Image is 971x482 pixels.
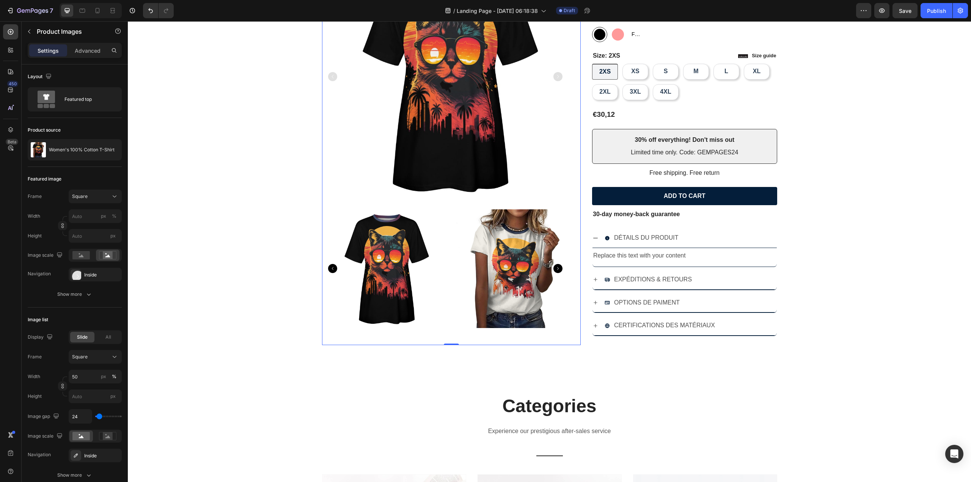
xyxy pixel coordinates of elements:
span: 3XL [502,67,513,74]
div: Show more [57,471,93,479]
div: Featured image [28,176,61,182]
span: L [597,47,600,53]
label: Frame [28,193,42,200]
iframe: Design area [128,21,971,482]
div: % [112,373,116,380]
button: Square [69,190,122,203]
span: All [105,334,111,341]
input: px% [69,209,122,223]
span: Square [72,193,88,200]
div: Image list [28,316,48,323]
div: Navigation [28,270,51,277]
div: Beta [6,139,18,145]
p: Women's 100% Cotton T-Shirt [49,147,115,152]
span: / [453,7,455,15]
button: 7 [3,3,57,18]
p: DÉTAILS DU PRODUIT [486,211,551,222]
div: Image scale [28,250,64,261]
p: Advanced [75,47,101,55]
input: Auto [69,410,92,423]
span: S [536,47,540,53]
button: px [110,372,119,381]
button: Carousel Next Arrow [426,51,435,60]
div: Image gap [28,411,61,422]
p: 30% off everything! Don't miss out [471,115,642,123]
span: Landing Page - [DATE] 06:18:38 [457,7,538,15]
button: % [99,212,108,221]
div: px [101,373,106,380]
div: €30,12 [464,88,488,99]
label: Width [28,373,40,380]
input: px% [69,370,122,383]
div: Product source [28,127,61,133]
p: CERTIFICATIONS DES MATÉRIAUX [486,299,587,310]
span: FloralWhite [502,8,514,18]
span: Save [899,8,911,14]
div: Featured top [64,91,111,108]
span: 4XL [532,67,543,74]
p: Settings [38,47,59,55]
span: 2XL [471,67,482,74]
button: % [99,372,108,381]
button: Show more [28,287,122,301]
p: OPTIONS DE PAIMENT [486,276,552,287]
span: Square [72,353,88,360]
p: Free shipping. Free return [465,148,649,156]
p: Experience our prestigious after-sales service [195,405,649,416]
div: Display [28,332,54,342]
div: Open Intercom Messenger [945,445,963,463]
div: % [112,213,116,220]
span: M [566,47,570,53]
div: Add to cart [536,171,578,179]
p: 30-day money-back guarantee [465,189,649,197]
button: px [110,212,119,221]
button: Save [892,3,918,18]
button: Publish [921,3,952,18]
button: Square [69,350,122,364]
p: 7 [50,6,53,15]
div: 450 [7,81,18,87]
label: Frame [28,353,42,360]
img: product feature img [31,142,46,157]
span: px [110,233,116,239]
span: XL [625,47,633,53]
span: px [110,393,116,399]
p: Product Images [37,27,101,36]
label: Height [28,393,42,400]
button: Show more [28,468,122,482]
button: Carousel Next Arrow [426,243,435,252]
div: Show more [57,290,93,298]
span: XS [503,47,511,53]
div: Layout [28,72,53,82]
div: Navigation [28,451,51,458]
span: 2XS [471,47,483,53]
span: Draft [564,7,575,14]
div: px [101,213,106,220]
legend: Size: 2XS [464,30,493,39]
div: Image scale [28,431,64,441]
input: px [69,389,122,403]
input: px [69,229,122,243]
div: Undo/Redo [143,3,174,18]
div: Replace this text with your content [465,228,649,241]
p: Categories [195,373,649,397]
span: Slide [77,334,88,341]
div: Inside [84,452,120,459]
button: Carousel Back Arrow [200,243,209,252]
label: Width [28,213,40,220]
button: Carousel Back Arrow [200,51,209,60]
p: Size guide [624,31,648,38]
p: Limited time only. Code: GEMPAGES24 [471,127,642,135]
label: Height [28,232,42,239]
div: Publish [927,7,946,15]
button: Add to cart [464,166,649,184]
div: Inside [84,272,120,278]
p: EXPÉDITIONS & RETOURS [486,253,564,264]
